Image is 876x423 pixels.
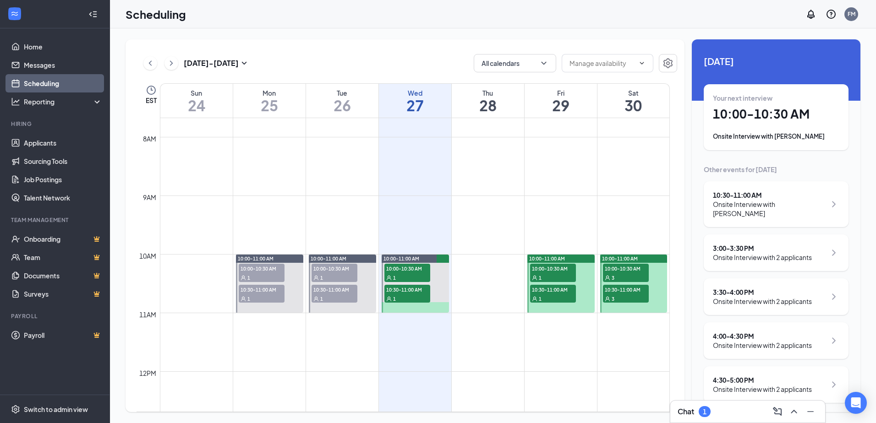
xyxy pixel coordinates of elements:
svg: ChevronDown [539,59,548,68]
h1: 28 [452,98,524,113]
div: Onsite Interview with [PERSON_NAME] [713,132,839,141]
div: Team Management [11,216,100,224]
span: 10:00-11:00 AM [602,255,638,262]
span: 10:00-11:00 AM [311,255,346,262]
svg: Notifications [805,9,816,20]
a: Messages [24,56,102,74]
span: 1 [247,275,250,281]
div: Other events for [DATE] [704,165,849,174]
a: August 26, 2025 [306,84,378,118]
div: Hiring [11,120,100,128]
a: Scheduling [24,74,102,92]
a: TeamCrown [24,248,102,266]
svg: User [241,296,246,302]
a: Job Postings [24,170,102,189]
div: 10:30 - 11:00 AM [713,190,826,200]
div: Wed [379,88,451,98]
svg: ChevronLeft [146,58,155,69]
button: All calendarsChevronDown [474,54,556,72]
span: 10:00-10:30 AM [239,264,285,273]
span: 1 [539,296,542,302]
svg: User [605,296,610,302]
svg: ChevronRight [828,379,839,390]
h1: 10:00 - 10:30 AM [713,106,839,122]
svg: User [241,275,246,281]
button: ChevronRight [164,56,178,70]
div: Thu [452,88,524,98]
svg: Settings [11,405,20,414]
div: 4:30 - 5:00 PM [713,375,812,385]
svg: User [313,275,319,281]
button: ChevronLeft [143,56,157,70]
div: Mon [233,88,306,98]
div: Onsite Interview with 2 applicants [713,297,812,306]
div: Tue [306,88,378,98]
span: 10:00-11:00 AM [383,255,419,262]
span: 3 [612,275,614,281]
svg: ChevronUp [788,406,799,417]
div: 1 [703,408,706,416]
svg: User [532,296,537,302]
span: 10:00-10:30 AM [384,264,430,273]
a: August 29, 2025 [525,84,597,118]
h1: 30 [597,98,670,113]
button: ComposeMessage [770,404,785,419]
a: OnboardingCrown [24,230,102,248]
div: 3:30 - 4:00 PM [713,287,812,297]
a: Sourcing Tools [24,152,102,170]
svg: Clock [146,85,157,96]
h1: 29 [525,98,597,113]
button: Minimize [803,404,818,419]
span: 10:00-11:00 AM [529,255,565,262]
h1: 26 [306,98,378,113]
span: 10:00-10:30 AM [603,264,649,273]
button: ChevronUp [787,404,801,419]
div: Switch to admin view [24,405,88,414]
a: Home [24,38,102,56]
span: 10:30-11:00 AM [312,285,357,294]
h1: 25 [233,98,306,113]
span: 10:00-10:30 AM [312,264,357,273]
div: Sun [160,88,233,98]
div: 11am [137,309,158,320]
div: Sat [597,88,670,98]
svg: WorkstreamLogo [10,9,19,18]
button: Settings [659,54,677,72]
svg: Minimize [805,406,816,417]
svg: ComposeMessage [772,406,783,417]
input: Manage availability [569,58,635,68]
svg: ChevronRight [828,291,839,302]
svg: ChevronRight [828,335,839,346]
div: Your next interview [713,93,839,103]
a: August 28, 2025 [452,84,524,118]
h3: Chat [678,407,694,417]
div: 10am [137,251,158,261]
span: [DATE] [704,54,849,68]
svg: User [386,296,392,302]
span: 10:00-11:00 AM [238,255,274,262]
h3: [DATE] - [DATE] [184,58,239,68]
svg: Settings [662,58,673,69]
a: SurveysCrown [24,285,102,303]
span: 1 [247,296,250,302]
div: 4:00 - 4:30 PM [713,331,812,341]
div: Onsite Interview with 2 applicants [713,385,812,394]
svg: User [386,275,392,281]
svg: User [605,275,610,281]
span: 1 [393,275,396,281]
a: August 27, 2025 [379,84,451,118]
div: FM [848,10,855,18]
span: 10:30-11:00 AM [530,285,576,294]
a: August 25, 2025 [233,84,306,118]
div: Open Intercom Messenger [845,392,867,414]
span: 1 [320,296,323,302]
div: 9am [141,192,158,202]
svg: ChevronRight [828,247,839,258]
span: 10:30-11:00 AM [603,285,649,294]
svg: Analysis [11,97,20,106]
svg: User [313,296,319,302]
span: 1 [320,275,323,281]
span: 1 [393,296,396,302]
div: 8am [141,134,158,144]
